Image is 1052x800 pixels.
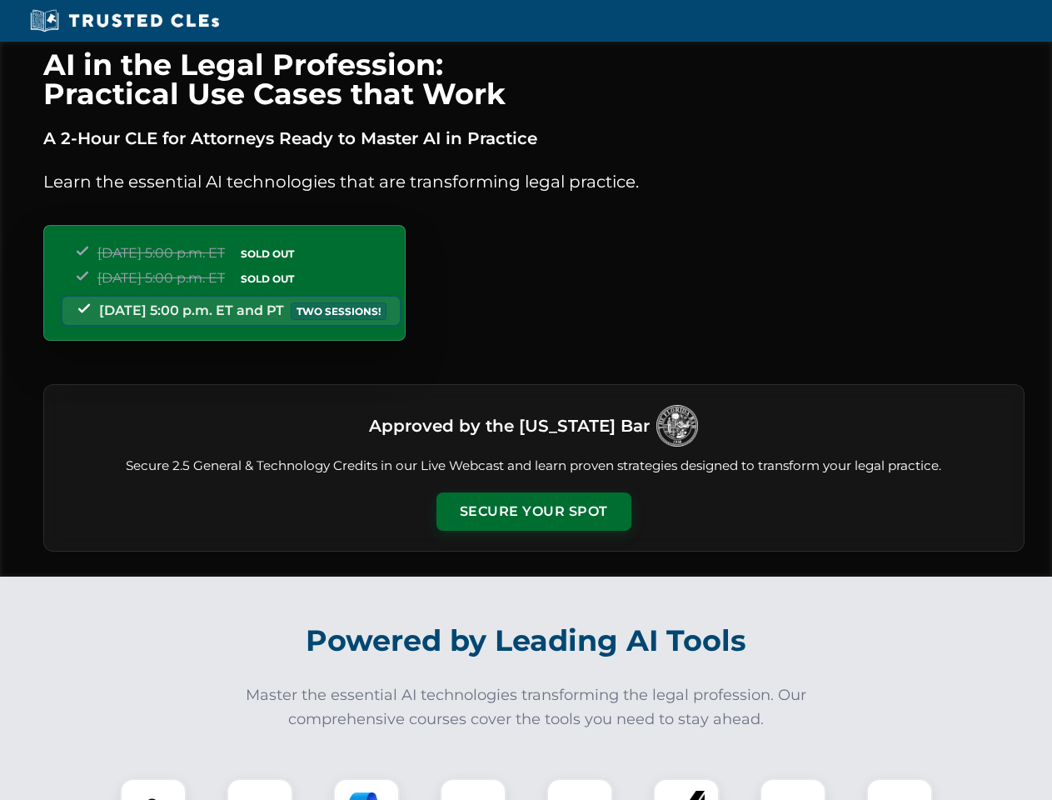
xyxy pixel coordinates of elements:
span: [DATE] 5:00 p.m. ET [97,270,225,286]
span: SOLD OUT [235,245,300,262]
h1: AI in the Legal Profession: Practical Use Cases that Work [43,50,1025,108]
p: Master the essential AI technologies transforming the legal profession. Our comprehensive courses... [235,683,818,732]
span: SOLD OUT [235,270,300,287]
button: Secure Your Spot [436,492,631,531]
h3: Approved by the [US_STATE] Bar [369,411,650,441]
p: A 2-Hour CLE for Attorneys Ready to Master AI in Practice [43,125,1025,152]
img: Logo [656,405,698,447]
p: Learn the essential AI technologies that are transforming legal practice. [43,168,1025,195]
img: Trusted CLEs [25,8,224,33]
h2: Powered by Leading AI Tools [65,612,988,670]
p: Secure 2.5 General & Technology Credits in our Live Webcast and learn proven strategies designed ... [64,457,1004,476]
span: [DATE] 5:00 p.m. ET [97,245,225,261]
